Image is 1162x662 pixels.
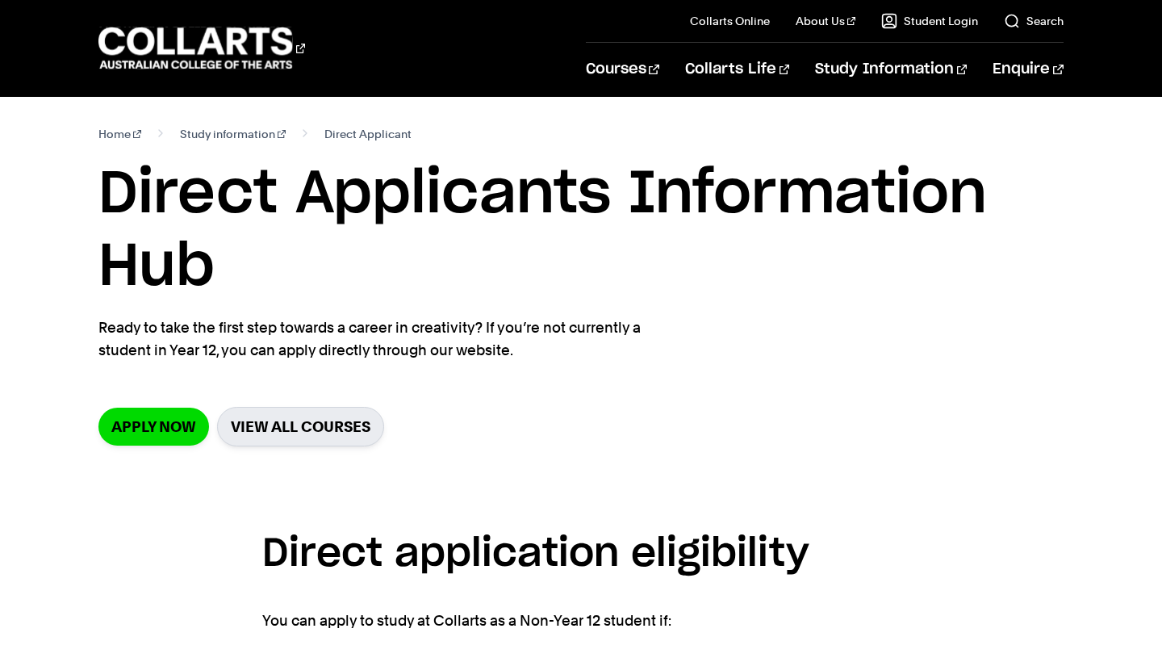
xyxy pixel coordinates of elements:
a: Study information [180,123,286,145]
a: Apply Now [98,408,209,446]
span: Direct Applicant [324,123,412,145]
p: Ready to take the first step towards a career in creativity? If you’re not currently a student in... [98,316,688,362]
h3: Direct application eligibility [262,524,900,586]
a: Home [98,123,141,145]
a: Enquire [993,43,1063,96]
a: About Us [796,13,855,29]
a: Search [1004,13,1064,29]
a: Student Login [881,13,978,29]
a: Study Information [815,43,967,96]
div: Go to homepage [98,25,305,71]
a: Collarts Life [685,43,789,96]
h1: Direct Applicants Information Hub [98,158,1063,304]
a: VIEW ALL COURSES [217,407,384,446]
p: You can apply to study at Collarts as a Non-Year 12 student if: [262,610,900,632]
a: Courses [586,43,659,96]
a: Collarts Online [690,13,770,29]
